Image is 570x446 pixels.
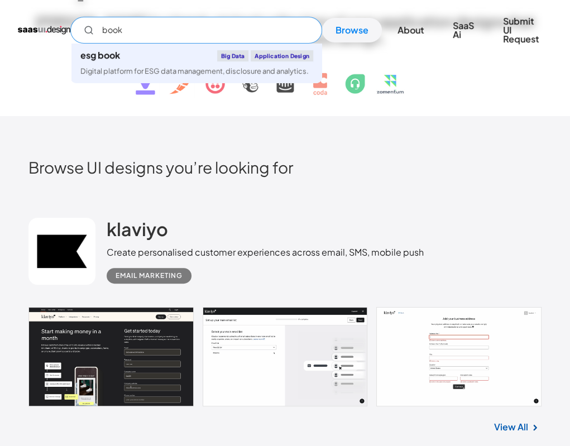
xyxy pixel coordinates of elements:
h2: klaviyo [107,218,168,240]
div: Email Marketing [116,269,183,282]
a: home [18,21,70,39]
div: esg book [80,51,120,60]
input: Search UI designs you're looking for... [70,17,322,44]
a: View All [494,420,528,434]
a: Submit UI Request [490,9,552,51]
a: esg bookBig DataApplication DesignDigital platform for ESG data management, disclosure and analyt... [71,44,322,83]
div: Big Data [217,50,249,61]
form: Email Form [70,17,322,44]
div: Digital platform for ESG data management, disclosure and analytics. [80,66,309,76]
div: Application Design [251,50,313,61]
h2: Browse UI designs you’re looking for [28,157,542,177]
a: Browse [322,18,382,42]
div: Create personalised customer experiences across email, SMS, mobile push [107,246,424,259]
a: SaaS Ai [439,13,487,47]
a: klaviyo [107,218,168,246]
a: About [384,18,437,42]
